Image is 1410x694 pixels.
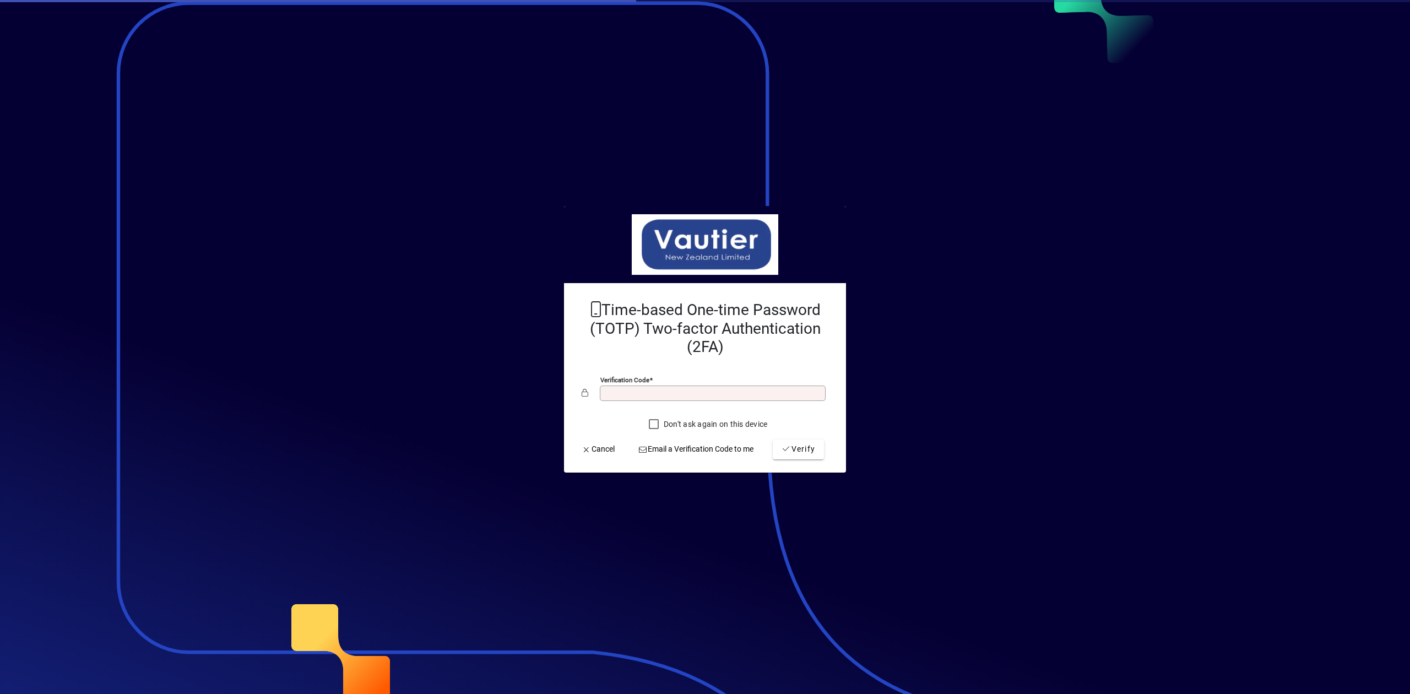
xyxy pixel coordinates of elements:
[782,443,815,455] span: Verify
[600,376,649,384] mat-label: Verification code
[661,419,768,430] label: Don't ask again on this device
[582,443,615,455] span: Cancel
[634,440,758,459] button: Email a Verification Code to me
[582,301,828,356] h2: Time-based One-time Password (TOTP) Two-factor Authentication (2FA)
[577,440,619,459] button: Cancel
[638,443,754,455] span: Email a Verification Code to me
[773,440,824,459] button: Verify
